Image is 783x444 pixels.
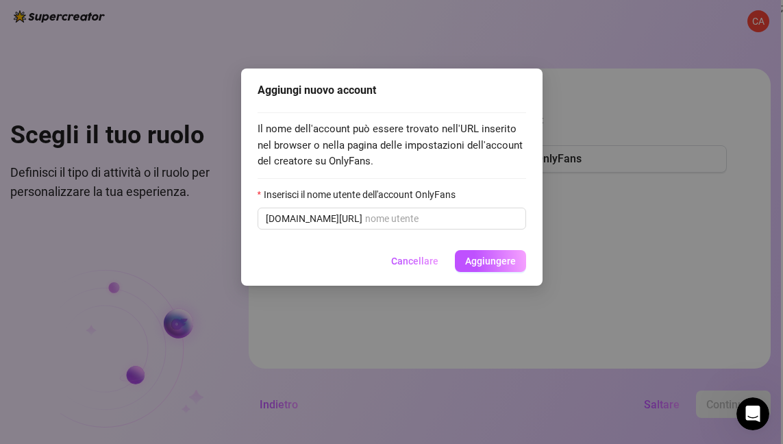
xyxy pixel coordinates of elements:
font: [DOMAIN_NAME][URL] [266,213,362,224]
label: Inserisci il nome utente dell'account OnlyFans [258,187,464,202]
button: Aggiungere [455,250,526,272]
button: Cancellare [380,250,449,272]
font: Cancellare [391,256,438,267]
font: Inserisci il nome utente dell'account OnlyFans [264,189,456,200]
font: Il nome dell'account può essere trovato nell'URL inserito nel browser o nella pagina delle impost... [258,123,523,167]
iframe: Chat intercom in diretta [736,397,769,430]
input: Inserisci il nome utente dell'account OnlyFans [365,211,518,226]
font: Aggiungere [465,256,516,267]
font: Aggiungi nuovo account [258,84,376,97]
